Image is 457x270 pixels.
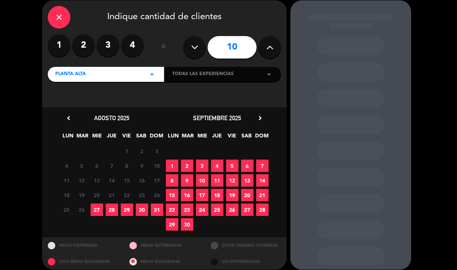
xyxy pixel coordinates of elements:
span: 26 [76,204,88,216]
span: 22 [166,204,178,216]
span: 28 [256,204,269,216]
span: 19 [76,189,88,201]
span: 12 [76,174,88,187]
span: 4 [61,160,73,172]
span: LUN [62,131,74,144]
span: 30 [136,204,148,216]
span: 24 [196,204,208,216]
span: 14 [256,174,269,187]
span: septiembre 2025 [193,114,241,122]
i: close [55,13,64,22]
span: 14 [106,174,118,187]
span: 23 [181,204,193,216]
span: 15 [121,174,133,187]
div: MESAS BLOQUEADAS [124,253,205,270]
div: OTROS TAMAÑOS DIPONIBLES [205,237,287,253]
i: chevron_right [256,114,264,122]
span: DOM [255,131,267,144]
label: 4 [121,34,144,57]
span: JUE [211,131,223,144]
span: 29 [121,204,133,216]
span: 22 [121,189,133,201]
span: 30 [181,218,193,231]
span: VIE [226,131,238,144]
span: VIE [120,131,133,144]
span: SAB [135,131,147,144]
span: PLANTA ALTA [55,71,86,78]
div: SIN DISPONIBILIDAD [205,253,287,270]
span: 18 [61,189,73,201]
span: 11 [61,174,73,187]
i: arrow_drop_down [264,70,273,79]
span: 27 [241,204,254,216]
span: 15 [166,189,178,201]
span: 2 [136,145,148,157]
span: Todas las experiencias [172,71,234,78]
span: 25 [61,204,73,216]
span: agosto 2025 [94,114,129,122]
span: 8 [166,174,178,187]
span: 9 [181,174,193,187]
span: LUN [167,131,179,144]
span: DOM [150,131,162,144]
span: 31 [151,204,163,216]
span: 16 [136,174,148,187]
span: MAR [182,131,194,144]
label: 1 [48,34,70,57]
span: 7 [256,160,269,172]
span: 25 [211,204,223,216]
i: arrow_drop_down [147,70,156,79]
span: 10 [151,160,163,172]
span: 6 [241,160,254,172]
span: MIE [91,131,103,144]
span: 17 [196,189,208,201]
span: JUE [106,131,118,144]
span: 4 [211,160,223,172]
span: SAB [240,131,253,144]
span: 21 [256,189,269,201]
span: 19 [226,189,238,201]
span: 5 [226,160,238,172]
span: 5 [76,160,88,172]
span: 21 [106,189,118,201]
span: 23 [136,189,148,201]
span: 16 [181,189,193,201]
div: ó [151,34,176,60]
span: 13 [91,174,103,187]
span: 17 [151,174,163,187]
span: 3 [196,160,208,172]
span: MIE [196,131,209,144]
span: 6 [91,160,103,172]
span: 27 [91,204,103,216]
span: 18 [211,189,223,201]
span: 29 [166,218,178,231]
span: 20 [91,189,103,201]
span: 1 [121,145,133,157]
span: 2 [181,160,193,172]
label: 3 [97,34,119,57]
span: MAR [76,131,89,144]
span: 12 [226,174,238,187]
span: 8 [121,160,133,172]
span: 10 [196,174,208,187]
span: 28 [106,204,118,216]
span: 11 [211,174,223,187]
span: 1 [166,160,178,172]
span: 24 [151,189,163,201]
span: 9 [136,160,148,172]
span: 13 [241,174,254,187]
span: 3 [151,145,163,157]
label: 2 [72,34,95,57]
div: MESAS RESTRINGIDAS [124,237,205,253]
span: 7 [106,160,118,172]
span: 26 [226,204,238,216]
i: chevron_left [65,114,73,122]
div: Indique cantidad de clientes [48,6,281,29]
div: MESAS DISPONIBLES [42,237,124,253]
span: 20 [241,189,254,201]
div: SOLO MESAS BLOQUEADAS [42,253,124,270]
